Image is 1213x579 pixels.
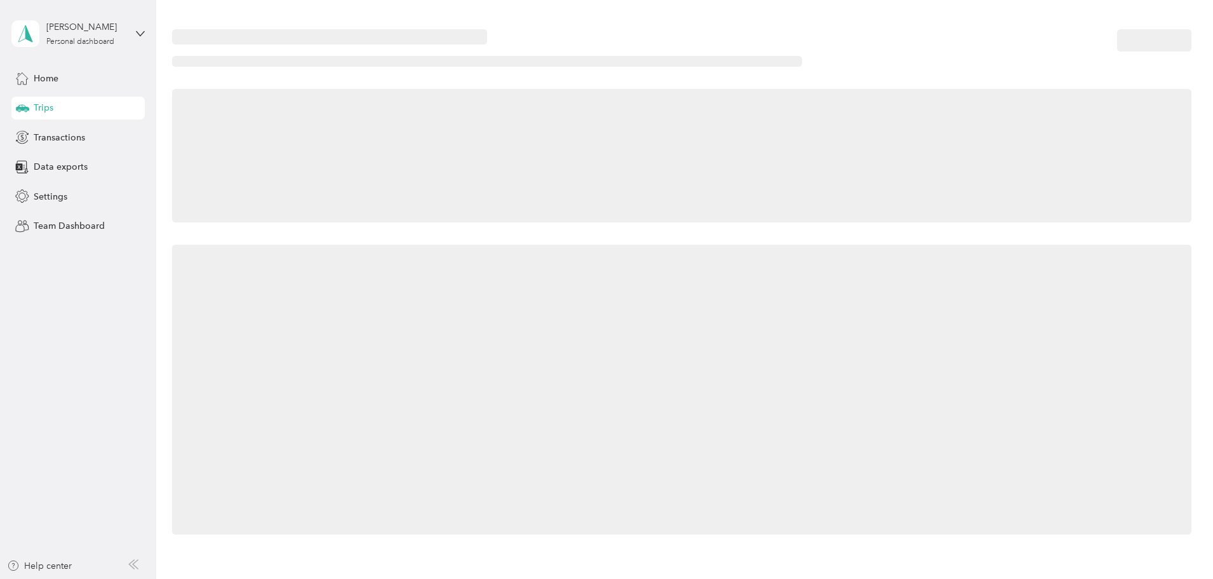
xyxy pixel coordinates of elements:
span: Trips [34,101,53,114]
span: Team Dashboard [34,219,105,233]
span: Transactions [34,131,85,144]
span: Settings [34,190,67,203]
div: Personal dashboard [46,38,114,46]
button: Help center [7,559,72,573]
div: [PERSON_NAME] [46,20,126,34]
iframe: Everlance-gr Chat Button Frame [1142,508,1213,579]
span: Home [34,72,58,85]
span: Data exports [34,160,88,174]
